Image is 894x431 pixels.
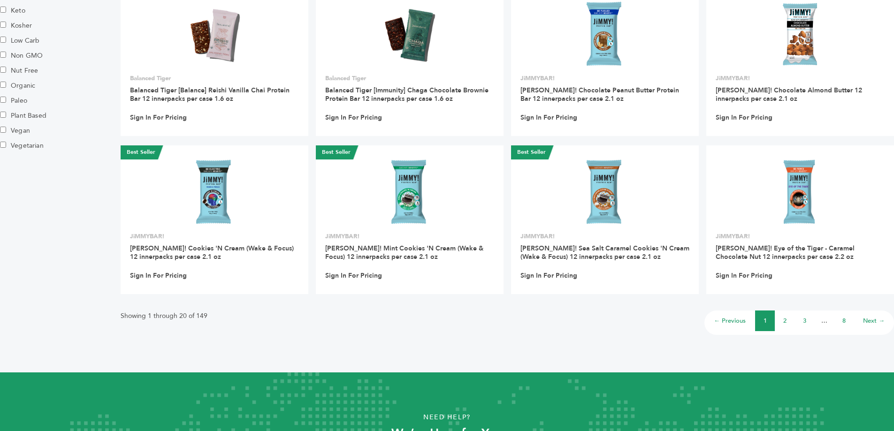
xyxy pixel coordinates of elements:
img: JiMMY! Chocolate Almond Butter 12 innerpacks per case 2.1 oz [765,0,835,68]
img: JiMMY! Chocolate Peanut Butter Protein Bar 12 innerpacks per case 2.1 oz [582,0,627,68]
a: Sign In For Pricing [130,113,187,122]
p: Balanced Tiger [325,74,494,83]
a: [PERSON_NAME]! Chocolate Peanut Butter Protein Bar 12 innerpacks per case 2.1 oz [520,86,679,103]
img: JiMMY! Mint Cookies 'N Cream (Wake & Focus) 12 innerpacks per case 2.1 oz [387,159,432,226]
a: Sign In For Pricing [716,113,772,122]
a: Sign In For Pricing [520,272,577,280]
p: Showing 1 through 20 of 149 [121,310,207,322]
a: Sign In For Pricing [130,272,187,280]
a: [PERSON_NAME]! Sea Salt Caramel Cookies 'N Cream (Wake & Focus) 12 innerpacks per case 2.1 oz [520,244,689,261]
img: JiMMY! Cookies 'N Cream (Wake & Focus) 12 innerpacks per case 2.1 oz [191,159,237,226]
p: JiMMYBAR! [520,232,689,241]
img: JiMMY! Sea Salt Caramel Cookies 'N Cream (Wake & Focus) 12 innerpacks per case 2.1 oz [582,159,627,226]
a: [PERSON_NAME]! Mint Cookies 'N Cream (Wake & Focus) 12 innerpacks per case 2.1 oz [325,244,483,261]
p: JiMMYBAR! [325,232,494,241]
a: [PERSON_NAME]! Chocolate Almond Butter 12 innerpacks per case 2.1 oz [716,86,862,103]
a: Balanced Tiger [Immunity] Chaga Chocolate Brownie Protein Bar 12 innerpacks per case 1.6 oz [325,86,489,103]
img: Balanced Tiger [Balance] Reishi Vanilla Chai Protein Bar 12 innerpacks per case 1.6 oz [181,0,249,68]
a: 8 [842,317,846,325]
a: Sign In For Pricing [325,272,382,280]
a: Sign In For Pricing [325,113,382,122]
a: 3 [803,317,806,325]
p: JiMMYBAR! [130,232,299,241]
a: 2 [783,317,787,325]
p: Need Help? [45,410,849,424]
p: JiMMYBAR! [716,232,885,241]
a: [PERSON_NAME]! Cookies 'N Cream (Wake & Focus) 12 innerpacks per case 2.1 oz [130,244,294,261]
p: JiMMYBAR! [520,74,689,83]
img: JiMMY! Eye of the Tiger - Caramel Chocolate Nut 12 innerpacks per case 2.2 oz [779,159,821,226]
a: Next → [863,317,885,325]
a: Balanced Tiger [Balance] Reishi Vanilla Chai Protein Bar 12 innerpacks per case 1.6 oz [130,86,290,103]
a: Sign In For Pricing [520,113,577,122]
p: Balanced Tiger [130,74,299,83]
a: [PERSON_NAME]! Eye of the Tiger - Caramel Chocolate Nut 12 innerpacks per case 2.2 oz [716,244,855,261]
a: Sign In For Pricing [716,272,772,280]
a: ← Previous [714,317,746,325]
a: 1 [764,317,767,325]
p: JiMMYBAR! [716,74,885,83]
img: Balanced Tiger [Immunity] Chaga Chocolate Brownie Protein Bar 12 innerpacks per case 1.6 oz [376,0,444,68]
li: … [814,310,834,331]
